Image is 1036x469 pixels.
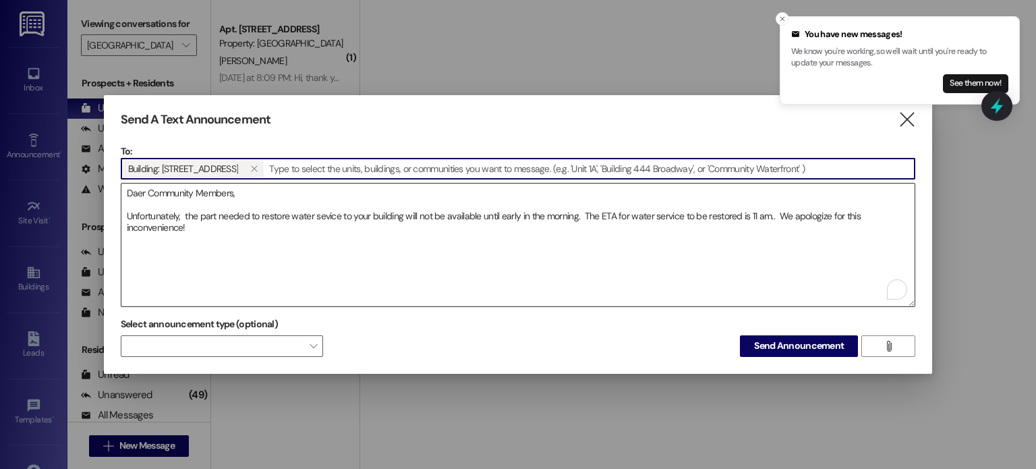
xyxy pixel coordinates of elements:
button: See them now! [943,74,1008,93]
button: Send Announcement [740,335,858,357]
span: Building: Creekside Place 8 [128,160,239,177]
label: Select announcement type (optional) [121,314,279,335]
div: To enrich screen reader interactions, please activate Accessibility in Grammarly extension settings [121,183,916,307]
div: You have new messages! [791,28,1008,41]
p: To: [121,144,916,158]
button: Close toast [776,12,789,26]
textarea: To enrich screen reader interactions, please activate Accessibility in Grammarly extension settings [121,184,915,306]
h3: Send A Text Announcement [121,112,270,128]
p: We know you're working, so we'll wait until you're ready to update your messages. [791,46,1008,70]
input: Type to select the units, buildings, or communities you want to message. (e.g. 'Unit 1A', 'Buildi... [265,159,915,179]
i:  [884,341,894,352]
i:  [898,113,916,127]
i:  [250,163,258,174]
button: Building: Creekside Place 8 [243,160,264,177]
span: Send Announcement [754,339,844,353]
